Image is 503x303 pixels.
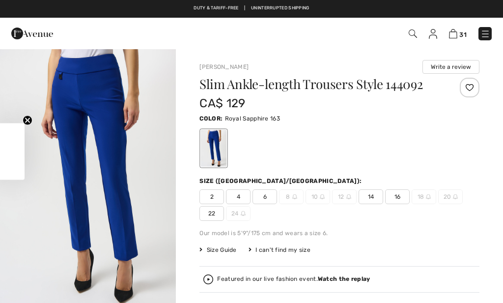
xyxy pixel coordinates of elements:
[217,276,370,282] div: Featured in our live fashion event.
[199,177,363,185] div: Size ([GEOGRAPHIC_DATA]/[GEOGRAPHIC_DATA]):
[199,115,223,122] span: Color:
[480,29,490,39] img: Menu
[203,274,213,284] img: Watch the replay
[332,189,357,204] span: 12
[199,245,236,254] span: Size Guide
[249,245,310,254] div: I can't find my size
[318,275,370,282] strong: Watch the replay
[426,194,431,199] img: ring-m.svg
[346,194,351,199] img: ring-m.svg
[201,130,226,167] div: Royal Sapphire 163
[252,189,277,204] span: 6
[449,29,457,38] img: Shopping Bag
[449,28,467,39] a: 31
[279,189,304,204] span: 8
[11,28,53,37] a: 1ère Avenue
[438,189,463,204] span: 20
[199,96,245,110] span: CA$ 129
[199,229,479,238] div: Our model is 5'9"/175 cm and wears a size 6.
[412,189,436,204] span: 18
[199,63,249,70] a: [PERSON_NAME]
[226,189,251,204] span: 4
[23,116,32,125] button: Close teaser
[241,211,246,216] img: ring-m.svg
[422,60,479,74] button: Write a review
[199,206,224,221] span: 22
[225,115,280,122] span: Royal Sapphire 163
[429,29,437,39] img: My Info
[453,194,458,199] img: ring-m.svg
[409,30,417,38] img: Search
[320,194,325,199] img: ring-m.svg
[199,189,224,204] span: 2
[385,189,410,204] span: 16
[226,206,251,221] span: 24
[459,31,467,38] span: 31
[199,78,433,91] h1: Slim Ankle-length Trousers Style 144092
[11,24,53,43] img: 1ère Avenue
[292,194,297,199] img: ring-m.svg
[359,189,383,204] span: 14
[306,189,330,204] span: 10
